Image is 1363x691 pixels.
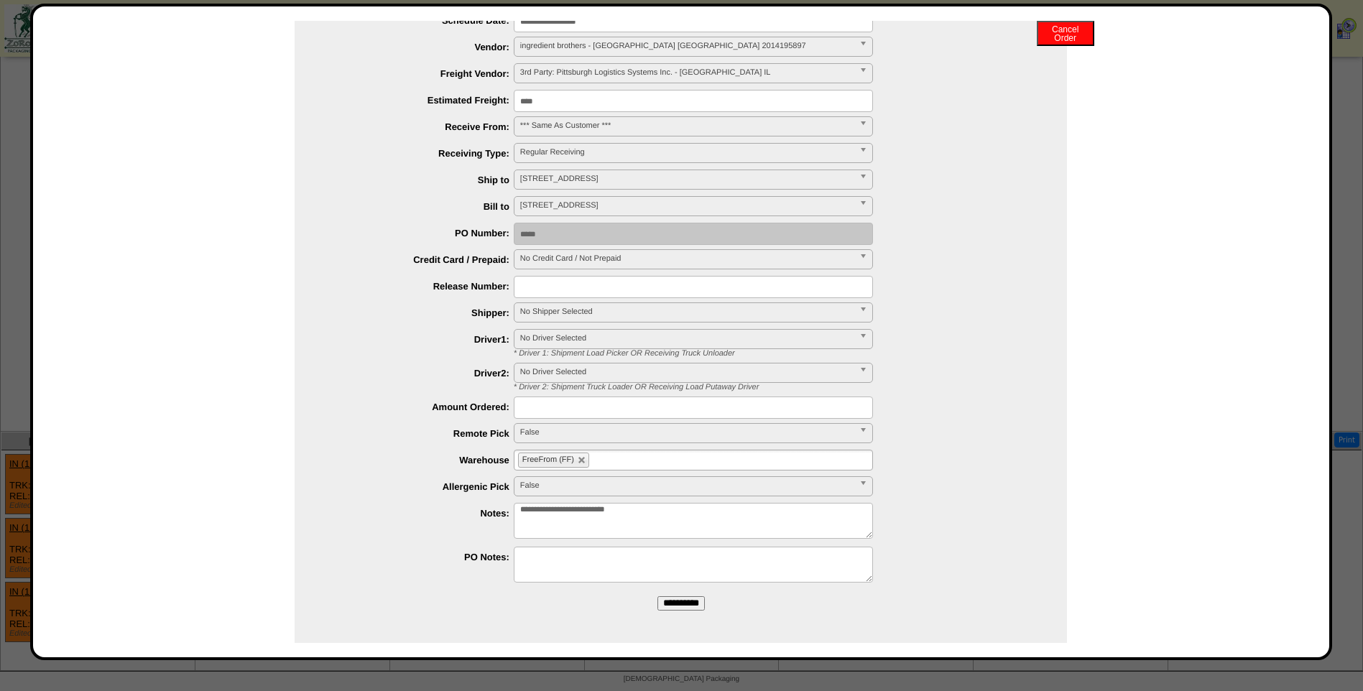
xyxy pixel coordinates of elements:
[323,428,514,439] label: Remote Pick
[323,281,514,292] label: Release Number:
[323,201,514,212] label: Bill to
[323,228,514,238] label: PO Number:
[520,303,854,320] span: No Shipper Selected
[520,330,854,347] span: No Driver Selected
[503,383,1067,391] div: * Driver 2: Shipment Truck Loader OR Receiving Load Putaway Driver
[323,254,514,265] label: Credit Card / Prepaid:
[520,197,854,214] span: [STREET_ADDRESS]
[1037,21,1094,46] button: CancelOrder
[323,455,514,465] label: Warehouse
[323,402,514,412] label: Amount Ordered:
[503,349,1067,358] div: * Driver 1: Shipment Load Picker OR Receiving Truck Unloader
[323,68,514,79] label: Freight Vendor:
[323,148,514,159] label: Receiving Type:
[520,424,854,441] span: False
[520,37,854,55] span: ingredient brothers - [GEOGRAPHIC_DATA] [GEOGRAPHIC_DATA] 2014195897
[520,250,854,267] span: No Credit Card / Not Prepaid
[520,363,854,381] span: No Driver Selected
[323,175,514,185] label: Ship to
[323,481,514,492] label: Allergenic Pick
[520,64,854,81] span: 3rd Party: Pittsburgh Logistics Systems Inc. - [GEOGRAPHIC_DATA] IL
[520,144,854,161] span: Regular Receiving
[323,42,514,52] label: Vendor:
[323,95,514,106] label: Estimated Freight:
[520,170,854,187] span: [STREET_ADDRESS]
[323,508,514,519] label: Notes:
[323,15,514,26] label: Schedule Date:
[323,368,514,379] label: Driver2:
[323,552,514,562] label: PO Notes:
[522,455,574,464] span: FreeFrom (FF)
[520,477,854,494] span: False
[323,334,514,345] label: Driver1:
[323,121,514,132] label: Receive From:
[323,307,514,318] label: Shipper:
